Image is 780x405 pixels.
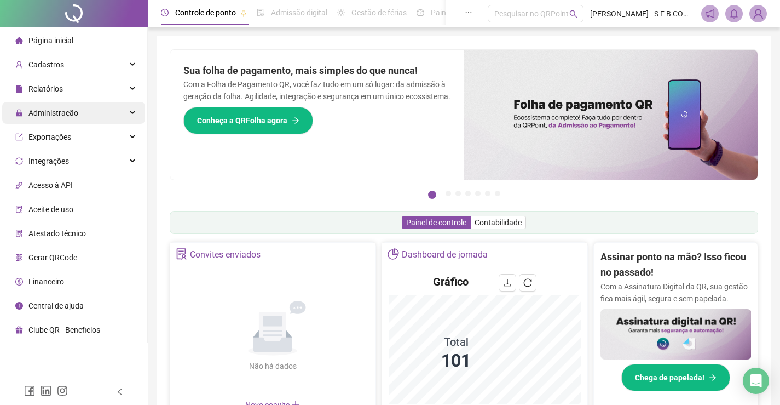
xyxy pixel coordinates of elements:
[406,218,466,227] span: Painel de controle
[183,63,451,78] h2: Sua folha de pagamento, mais simples do que nunca!
[183,78,451,102] p: Com a Folha de Pagamento QR, você faz tudo em um só lugar: da admissão à geração da folha. Agilid...
[600,249,752,281] h2: Assinar ponto na mão? Isso ficou no passado!
[465,9,472,16] span: ellipsis
[417,9,424,16] span: dashboard
[28,84,63,93] span: Relatórios
[705,9,715,19] span: notification
[337,9,345,16] span: sun
[621,364,730,391] button: Chega de papelada!
[28,277,64,286] span: Financeiro
[15,302,23,310] span: info-circle
[446,191,451,196] button: 2
[28,157,69,166] span: Integrações
[635,372,704,384] span: Chega de papelada!
[743,368,769,394] div: Open Intercom Messenger
[24,385,35,396] span: facebook
[28,133,71,141] span: Exportações
[388,248,399,260] span: pie-chart
[475,191,481,196] button: 5
[15,181,23,189] span: api
[41,385,51,396] span: linkedin
[351,8,407,17] span: Gestão de férias
[465,191,471,196] button: 4
[600,281,752,305] p: Com a Assinatura Digital da QR, sua gestão fica mais ágil, segura e sem papelada.
[57,385,68,396] span: instagram
[455,191,461,196] button: 3
[28,205,73,214] span: Aceite de uso
[222,360,323,372] div: Não há dados
[176,248,187,260] span: solution
[15,157,23,165] span: sync
[464,50,758,180] img: banner%2F8d14a306-6205-4263-8e5b-06e9a85ad873.png
[485,191,490,196] button: 6
[15,85,23,93] span: file
[28,326,100,334] span: Clube QR - Beneficios
[503,278,512,287] span: download
[569,10,577,18] span: search
[402,246,488,264] div: Dashboard de jornada
[116,388,124,396] span: left
[257,9,264,16] span: file-done
[197,115,287,127] span: Conheça a QRFolha agora
[28,36,73,45] span: Página inicial
[15,109,23,117] span: lock
[28,229,86,238] span: Atestado técnico
[271,8,327,17] span: Admissão digital
[523,278,532,287] span: reload
[15,133,23,141] span: export
[292,117,299,124] span: arrow-right
[28,253,77,262] span: Gerar QRCode
[28,109,78,117] span: Administração
[15,230,23,237] span: solution
[15,326,23,334] span: gift
[600,309,752,360] img: banner%2F02c71560-61a6-44d4-94b9-c8ab97240462.png
[15,278,23,286] span: dollar
[161,9,169,16] span: clock-circle
[428,191,436,199] button: 1
[475,218,522,227] span: Contabilidade
[590,8,695,20] span: [PERSON_NAME] - S F B COMERCIO DE MOVEIS E ELETRO
[28,301,84,310] span: Central de ajuda
[495,191,500,196] button: 7
[431,8,473,17] span: Painel do DP
[183,107,313,134] button: Conheça a QRFolha agora
[750,5,766,22] img: 82559
[28,181,73,190] span: Acesso à API
[15,254,23,261] span: qrcode
[15,206,23,213] span: audit
[709,374,717,381] span: arrow-right
[729,9,739,19] span: bell
[15,37,23,44] span: home
[433,274,469,289] h4: Gráfico
[190,246,261,264] div: Convites enviados
[15,61,23,69] span: user-add
[240,10,247,16] span: pushpin
[175,8,236,17] span: Controle de ponto
[28,60,64,69] span: Cadastros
